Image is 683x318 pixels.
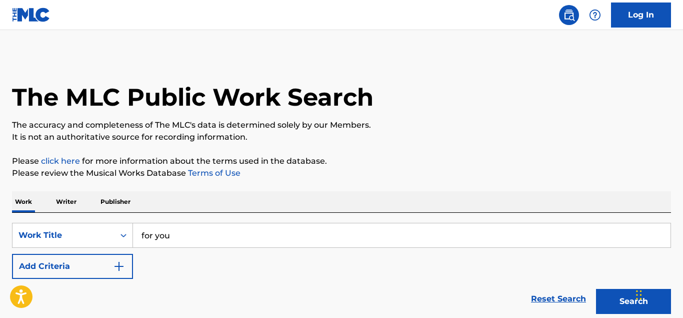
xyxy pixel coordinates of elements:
[596,289,671,314] button: Search
[589,9,601,21] img: help
[633,270,683,318] iframe: Chat Widget
[186,168,240,178] a: Terms of Use
[12,167,671,179] p: Please review the Musical Works Database
[12,8,50,22] img: MLC Logo
[636,280,642,310] div: Drag
[559,5,579,25] a: Public Search
[526,288,591,310] a: Reset Search
[12,155,671,167] p: Please for more information about the terms used in the database.
[53,191,79,212] p: Writer
[12,119,671,131] p: The accuracy and completeness of The MLC's data is determined solely by our Members.
[563,9,575,21] img: search
[12,254,133,279] button: Add Criteria
[585,5,605,25] div: Help
[18,229,108,241] div: Work Title
[97,191,133,212] p: Publisher
[611,3,671,28] a: Log In
[41,156,80,166] a: click here
[12,131,671,143] p: It is not an authoritative source for recording information.
[113,260,125,272] img: 9d2ae6d4665cec9f34b9.svg
[12,191,35,212] p: Work
[12,82,373,112] h1: The MLC Public Work Search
